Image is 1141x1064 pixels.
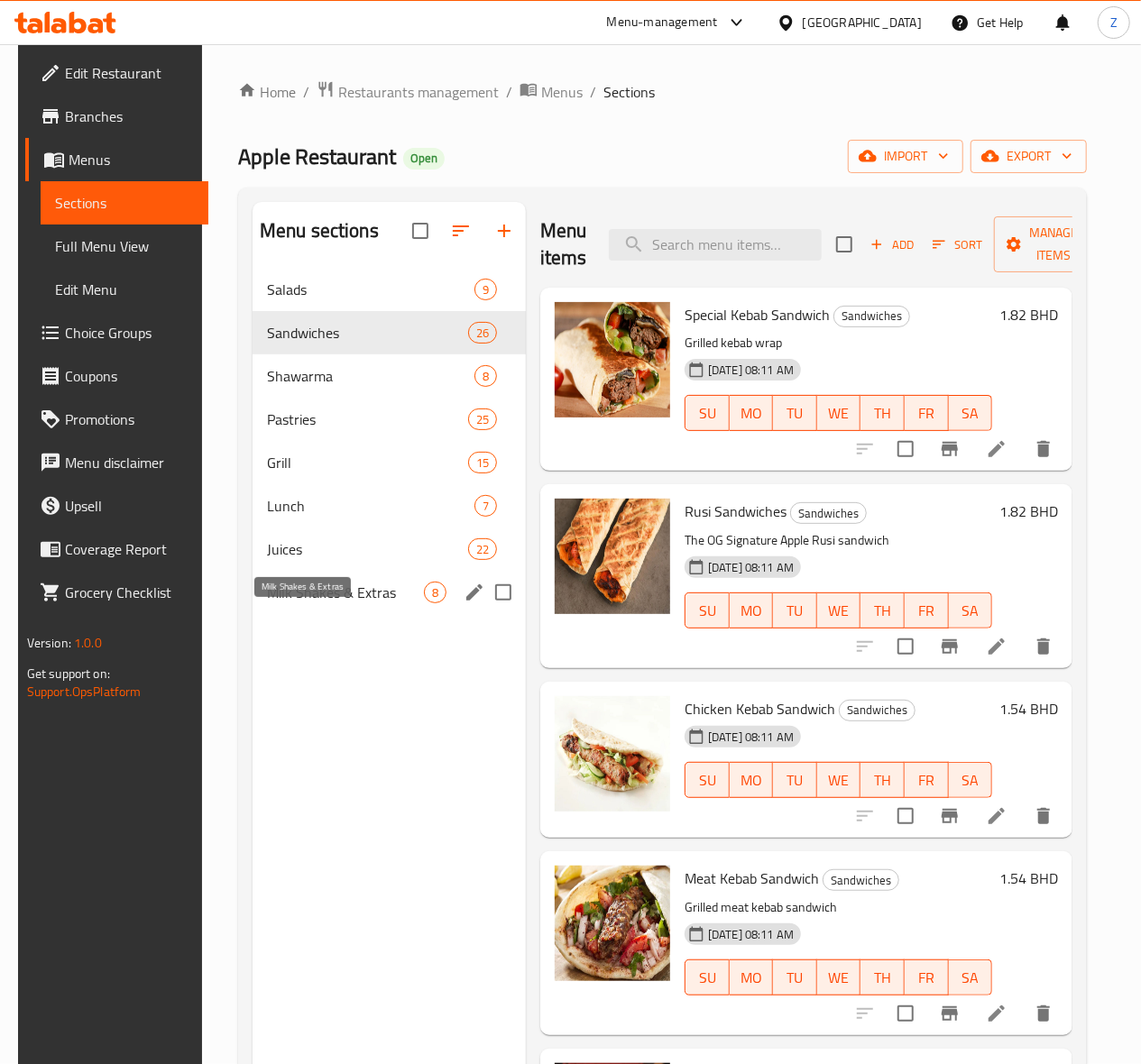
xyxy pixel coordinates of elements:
span: Sort items [921,231,994,259]
button: SA [949,395,993,431]
button: MO [730,395,774,431]
a: Menus [25,138,208,181]
div: [GEOGRAPHIC_DATA] [803,13,922,32]
div: items [468,452,497,473]
span: Grocery Checklist [65,582,194,603]
h6: 1.82 BHD [999,302,1058,327]
span: SA [956,598,986,624]
button: delete [1022,992,1065,1035]
img: Rusi Sandwiches [555,499,670,614]
span: WE [824,400,854,427]
p: Grilled kebab wrap [685,332,992,354]
span: import [862,145,949,168]
nav: breadcrumb [238,80,1087,104]
nav: Menu sections [253,261,526,621]
span: Milk Shakes & Extras [267,582,424,603]
button: SU [685,592,730,628]
a: Edit menu item [986,1003,1008,1024]
div: Salads9 [253,268,526,311]
div: Milk Shakes & Extras8edit [253,571,526,614]
span: SA [956,965,986,991]
a: Edit Menu [41,268,208,311]
span: Promotions [65,408,194,430]
span: Choice Groups [65,322,194,344]
a: Menu disclaimer [25,441,208,484]
button: Branch-specific-item [928,427,971,471]
span: Edit Restaurant [65,62,194,84]
a: Upsell [25,484,208,527]
button: FR [905,395,949,431]
span: Select all sections [401,212,439,250]
button: TU [773,762,817,798]
button: Branch-specific-item [928,794,971,838]
span: Select to update [887,797,925,835]
span: WE [824,598,854,624]
button: WE [817,762,861,798]
li: / [506,81,512,103]
span: SA [956,767,986,793]
div: items [468,538,497,560]
span: WE [824,767,854,793]
button: SU [685,395,730,431]
span: Pastries [267,408,468,430]
span: Apple Restaurant [238,136,396,177]
span: Sandwiches [267,322,468,344]
a: Branches [25,95,208,138]
span: Chicken Kebab Sandwich [685,695,835,722]
div: Sandwiches26 [253,311,526,354]
div: items [468,408,497,430]
span: SA [956,400,986,427]
span: Z [1110,13,1118,32]
div: Sandwiches [823,869,899,891]
span: Select to update [887,628,925,665]
button: FR [905,762,949,798]
span: Rusi Sandwiches [685,498,787,525]
span: Special Kebab Sandwich [685,301,830,328]
button: Branch-specific-item [928,992,971,1035]
button: TU [773,592,817,628]
a: Edit menu item [986,805,1008,827]
button: delete [1022,794,1065,838]
span: Sort [933,234,982,255]
div: Lunch [267,495,474,517]
a: Sections [41,181,208,225]
span: 7 [475,498,496,515]
span: 22 [469,541,496,558]
button: Add [863,231,921,259]
span: SU [693,767,722,793]
button: Manage items [994,216,1115,272]
div: Pastries25 [253,398,526,441]
span: TH [868,965,897,991]
button: SU [685,762,730,798]
span: MO [737,767,767,793]
span: export [985,145,1072,168]
button: MO [730,762,774,798]
h2: Menu sections [260,217,379,244]
span: Sort sections [439,209,483,252]
button: TH [860,395,905,431]
button: TH [860,762,905,798]
div: Lunch7 [253,484,526,527]
button: MO [730,592,774,628]
span: TH [868,400,897,427]
li: / [303,81,309,103]
button: MO [730,959,774,995]
div: items [468,322,497,344]
button: edit [461,579,488,606]
span: Grill [267,452,468,473]
button: SU [685,959,730,995]
span: Sandwiches [824,870,898,891]
button: FR [905,959,949,995]
button: SA [949,592,993,628]
a: Coverage Report [25,527,208,571]
span: TH [868,598,897,624]
span: Full Menu View [55,235,194,257]
span: SU [693,965,722,991]
h2: Menu items [540,217,587,271]
div: Menu-management [607,12,718,33]
span: Sandwiches [834,306,909,326]
span: Open [403,151,445,166]
span: Manage items [1008,222,1100,267]
button: TU [773,959,817,995]
span: Coupons [65,365,194,387]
